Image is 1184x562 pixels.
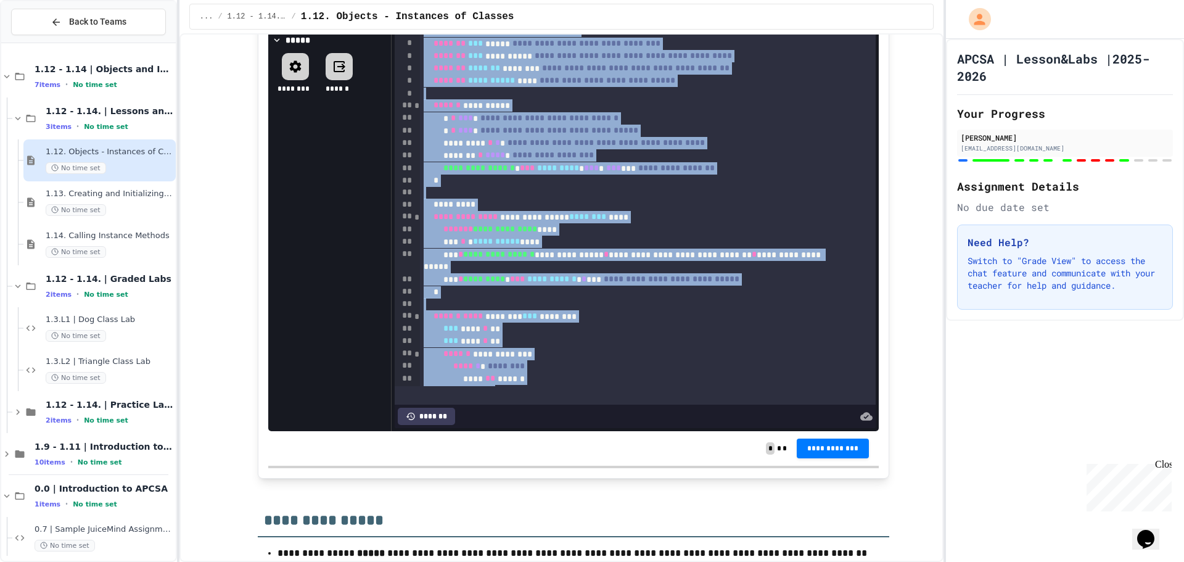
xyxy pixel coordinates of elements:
[292,12,296,22] span: /
[35,483,173,494] span: 0.0 | Introduction to APCSA
[218,12,222,22] span: /
[46,315,173,325] span: 1.3.L1 | Dog Class Lab
[46,357,173,367] span: 1.3.L2 | Triangle Class Lab
[200,12,213,22] span: ...
[46,291,72,299] span: 2 items
[84,416,128,424] span: No time set
[11,9,166,35] button: Back to Teams
[78,458,122,466] span: No time set
[35,64,173,75] span: 1.12 - 1.14 | Objects and Instances of Classes
[73,500,117,508] span: No time set
[228,12,287,22] span: 1.12 - 1.14. | Lessons and Notes
[46,204,106,216] span: No time set
[35,500,60,508] span: 1 items
[84,291,128,299] span: No time set
[65,80,68,89] span: •
[76,415,79,425] span: •
[957,200,1173,215] div: No due date set
[46,147,173,157] span: 1.12. Objects - Instances of Classes
[76,122,79,131] span: •
[46,231,173,241] span: 1.14. Calling Instance Methods
[961,144,1169,153] div: [EMAIL_ADDRESS][DOMAIN_NAME]
[957,50,1173,85] h1: APCSA | Lesson&Labs |2025-2026
[65,499,68,509] span: •
[957,105,1173,122] h2: Your Progress
[46,246,106,258] span: No time set
[84,123,128,131] span: No time set
[968,235,1162,250] h3: Need Help?
[35,458,65,466] span: 10 items
[46,123,72,131] span: 3 items
[73,81,117,89] span: No time set
[961,132,1169,143] div: [PERSON_NAME]
[46,189,173,199] span: 1.13. Creating and Initializing Objects: Constructors
[968,255,1162,292] p: Switch to "Grade View" to access the chat feature and communicate with your teacher for help and ...
[46,399,173,410] span: 1.12 - 1.14. | Practice Labs
[69,15,126,28] span: Back to Teams
[35,524,173,535] span: 0.7 | Sample JuiceMind Assignment - [GEOGRAPHIC_DATA]
[46,105,173,117] span: 1.12 - 1.14. | Lessons and Notes
[5,5,85,78] div: Chat with us now!Close
[956,5,994,33] div: My Account
[76,289,79,299] span: •
[70,457,73,467] span: •
[46,273,173,284] span: 1.12 - 1.14. | Graded Labs
[35,540,95,552] span: No time set
[35,81,60,89] span: 7 items
[1082,459,1172,511] iframe: chat widget
[301,9,514,24] span: 1.12. Objects - Instances of Classes
[35,441,173,452] span: 1.9 - 1.11 | Introduction to Methods
[46,372,106,384] span: No time set
[957,178,1173,195] h2: Assignment Details
[46,330,106,342] span: No time set
[46,162,106,174] span: No time set
[46,416,72,424] span: 2 items
[1132,513,1172,550] iframe: chat widget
